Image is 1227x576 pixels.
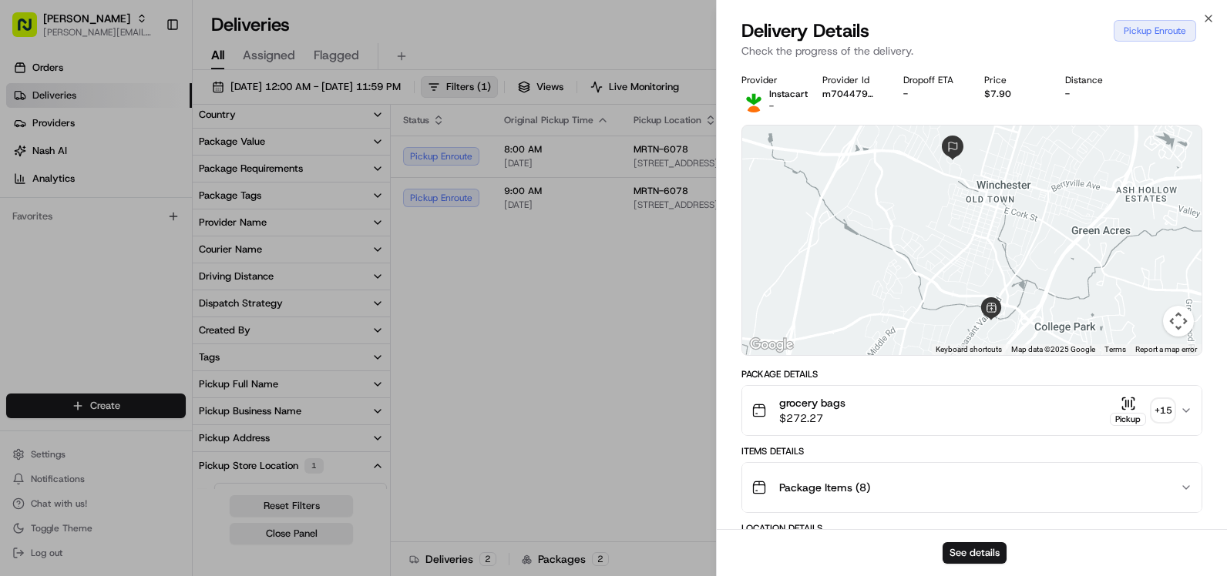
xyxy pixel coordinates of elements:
[984,88,1040,100] div: $7.90
[822,88,879,100] button: m704479834
[936,344,1002,355] button: Keyboard shortcuts
[741,368,1202,380] div: Package Details
[746,335,797,355] img: Google
[741,74,798,86] div: Provider
[31,223,118,239] span: Knowledge Base
[779,395,845,410] span: grocery bags
[1110,396,1174,426] button: Pickup+15
[15,15,46,46] img: Nash
[903,88,960,100] div: -
[1104,345,1126,353] a: Terms
[1152,400,1174,421] div: + 15
[769,100,774,112] span: -
[741,43,1202,59] p: Check the progress of the delivery.
[40,99,254,116] input: Clear
[741,445,1202,457] div: Items Details
[1011,345,1095,353] span: Map data ©2025 Google
[779,410,845,426] span: $272.27
[741,18,869,43] span: Delivery Details
[52,162,195,175] div: We're available if you need us!
[1065,88,1121,100] div: -
[741,88,766,112] img: profile_instacart_ahold_partner.png
[742,386,1202,435] button: grocery bags$272.27Pickup+15
[1163,306,1194,337] button: Map camera controls
[903,74,960,86] div: Dropoff ETA
[109,260,187,273] a: Powered byPylon
[1135,345,1197,353] a: Report a map error
[984,74,1040,86] div: Price
[1110,396,1146,426] button: Pickup
[15,147,43,175] img: 1736555255976-a54dd68f-1ca7-489b-9aae-adbdc363a1c4
[1110,413,1146,426] div: Pickup
[769,88,808,100] span: Instacart
[9,217,124,245] a: 📗Knowledge Base
[779,480,870,495] span: Package Items ( 8 )
[746,335,797,355] a: Open this area in Google Maps (opens a new window)
[1065,74,1121,86] div: Distance
[146,223,247,239] span: API Documentation
[742,463,1202,512] button: Package Items (8)
[262,152,281,170] button: Start new chat
[943,542,1007,564] button: See details
[52,147,253,162] div: Start new chat
[15,225,28,237] div: 📗
[822,74,879,86] div: Provider Id
[130,225,143,237] div: 💻
[15,62,281,86] p: Welcome 👋
[124,217,254,245] a: 💻API Documentation
[153,261,187,273] span: Pylon
[741,522,1202,534] div: Location Details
